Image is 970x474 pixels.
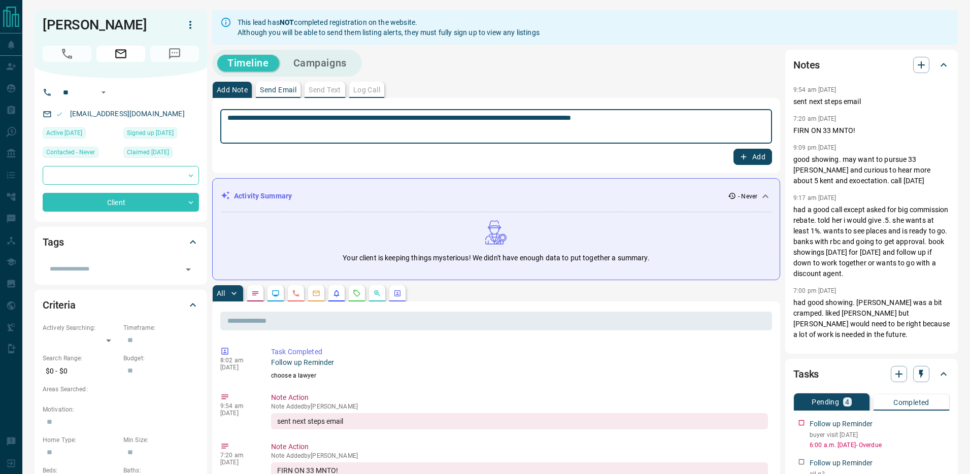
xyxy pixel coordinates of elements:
p: 7:00 pm [DATE] [793,287,837,294]
p: Motivation: [43,405,199,414]
span: Active [DATE] [46,128,82,138]
p: Budget: [123,354,199,363]
p: good showing. may want to pursue 33 [PERSON_NAME] and curious to hear more about 5 kent and exoec... [793,154,950,186]
div: Client [43,193,199,212]
p: Pending [812,398,839,405]
div: Sun Jun 15 2025 [123,127,199,142]
button: Timeline [217,55,279,72]
p: 9:17 am [DATE] [793,194,837,201]
div: Criteria [43,293,199,317]
div: sent next steps email [271,413,768,429]
h1: [PERSON_NAME] [43,17,166,33]
div: Notes [793,53,950,77]
p: Activity Summary [234,191,292,201]
button: Campaigns [283,55,357,72]
svg: Lead Browsing Activity [272,289,280,297]
p: FIRN ON 33 MNTO! [793,125,950,136]
p: Add Note [217,86,248,93]
div: Thu Jul 10 2025 [43,127,118,142]
p: 9:54 am [220,402,256,410]
p: 6:00 a.m. [DATE] - Overdue [810,441,950,450]
p: had good showing. [PERSON_NAME] was a bit cramped. liked [PERSON_NAME] but [PERSON_NAME] would ne... [793,297,950,340]
span: No Number [43,46,91,62]
svg: Opportunities [373,289,381,297]
p: Note Action [271,442,768,452]
p: Actively Searching: [43,323,118,332]
p: 7:20 am [220,452,256,459]
p: [DATE] [220,410,256,417]
div: Sun Jun 15 2025 [123,147,199,161]
p: buyer visit [DATE] [810,430,950,439]
p: Task Completed [271,347,768,357]
span: Email [96,46,145,62]
p: Completed [893,399,929,406]
span: Contacted - Never [46,147,95,157]
span: No Number [150,46,199,62]
p: Areas Searched: [43,385,199,394]
p: Follow up Reminder [271,357,768,368]
p: Note Added by [PERSON_NAME] [271,452,768,459]
div: Tags [43,230,199,254]
p: 7:20 am [DATE] [793,115,837,122]
span: Claimed [DATE] [127,147,169,157]
button: Add [733,149,772,165]
p: All [217,290,225,297]
p: Your client is keeping things mysterious! We didn't have enough data to put together a summary. [343,253,649,263]
p: Search Range: [43,354,118,363]
p: sent next steps email [793,96,950,107]
p: Follow up Reminder [810,458,873,468]
p: choose a lawyer [271,371,768,380]
div: Activity Summary- Never [221,187,772,206]
button: Open [97,86,110,98]
span: Signed up [DATE] [127,128,174,138]
svg: Listing Alerts [332,289,341,297]
svg: Notes [251,289,259,297]
svg: Requests [353,289,361,297]
h2: Tasks [793,366,819,382]
svg: Agent Actions [393,289,402,297]
p: Note Action [271,392,768,403]
p: [DATE] [220,364,256,371]
p: Home Type: [43,435,118,445]
p: 9:09 pm [DATE] [793,144,837,151]
p: 4 [845,398,849,405]
strong: NOT [280,18,294,26]
p: $0 - $0 [43,363,118,380]
p: Follow up Reminder [810,419,873,429]
h2: Notes [793,57,820,73]
div: This lead has completed registration on the website. Although you will be able to send them listi... [238,13,540,42]
p: Send Email [260,86,296,93]
svg: Email Valid [56,111,63,118]
p: had a good call except asked for big commission rebate. told her i would give .5. she wants at le... [793,205,950,279]
p: Timeframe: [123,323,199,332]
div: Tasks [793,362,950,386]
svg: Calls [292,289,300,297]
p: - Never [738,192,757,201]
button: Open [181,262,195,277]
svg: Emails [312,289,320,297]
p: Note Added by [PERSON_NAME] [271,403,768,410]
h2: Tags [43,234,63,250]
p: Min Size: [123,435,199,445]
a: [EMAIL_ADDRESS][DOMAIN_NAME] [70,110,185,118]
p: [DATE] [220,459,256,466]
h2: Criteria [43,297,76,313]
p: 8:02 am [220,357,256,364]
p: 9:54 am [DATE] [793,86,837,93]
